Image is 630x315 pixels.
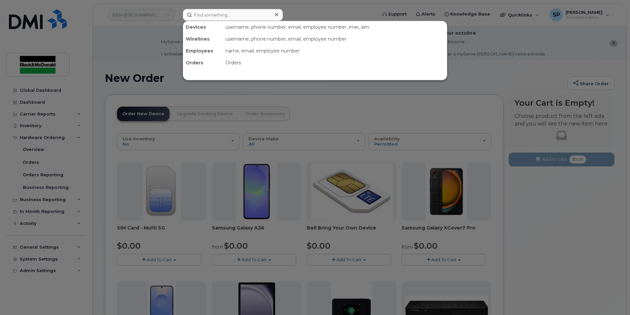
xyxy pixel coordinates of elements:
div: username, phone number, email, employee number, imei, sim [223,21,447,33]
div: name, email, employee number [223,45,447,57]
div: Orders [183,57,223,69]
div: Employees [183,45,223,57]
div: Wirelines [183,33,223,45]
div: Orders [223,57,447,69]
div: Devices [183,21,223,33]
div: username, phone number, email, employee number [223,33,447,45]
